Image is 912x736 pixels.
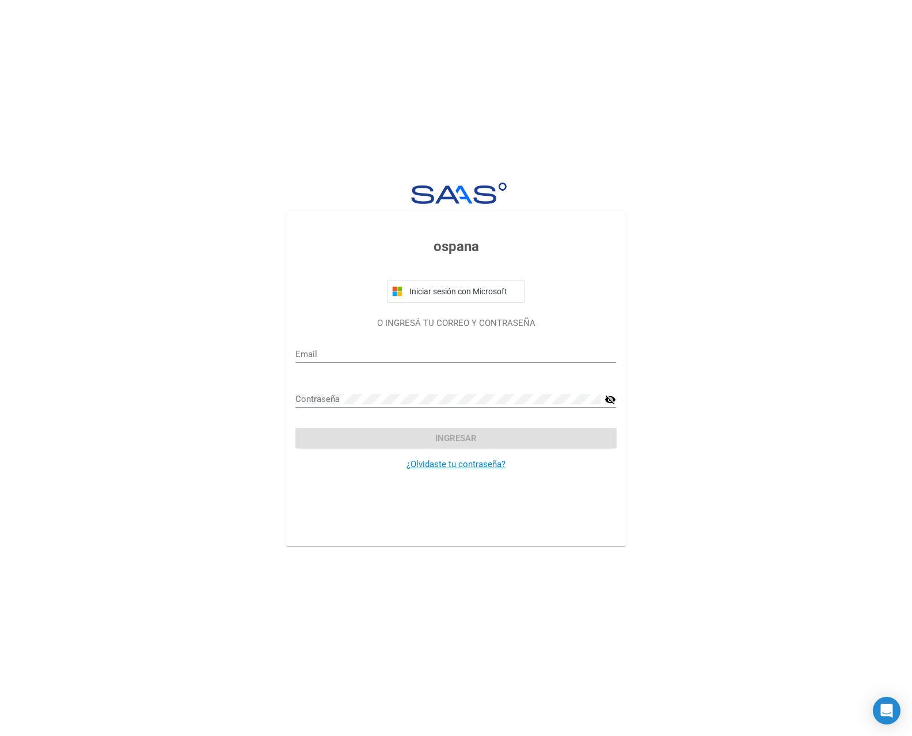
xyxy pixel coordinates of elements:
[295,428,616,449] button: Ingresar
[295,317,616,330] p: O INGRESÁ TU CORREO Y CONTRASEÑA
[407,287,520,296] span: Iniciar sesión con Microsoft
[435,433,477,443] span: Ingresar
[295,236,616,257] h3: ospana
[873,697,900,724] div: Open Intercom Messenger
[605,393,616,407] mat-icon: visibility_off
[406,459,506,469] a: ¿Olvidaste tu contraseña?
[387,280,525,303] button: Iniciar sesión con Microsoft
